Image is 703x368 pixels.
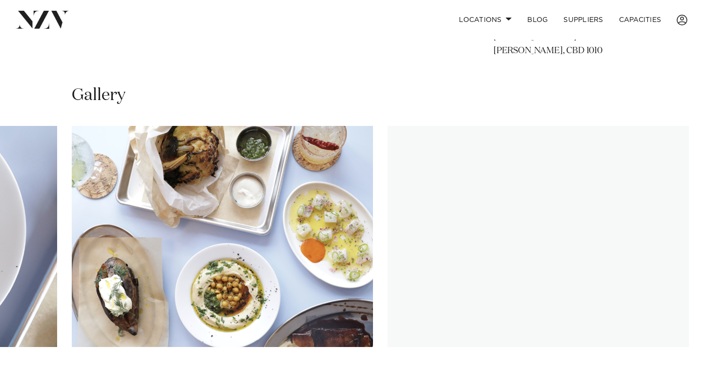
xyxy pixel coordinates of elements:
[16,11,69,28] img: nzv-logo.png
[451,9,519,30] a: Locations
[72,84,125,106] h2: Gallery
[519,9,556,30] a: BLOG
[388,126,689,347] swiper-slide: 6 / 13
[556,9,611,30] a: SUPPLIERS
[72,126,373,347] swiper-slide: 5 / 13
[611,9,669,30] a: Capacities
